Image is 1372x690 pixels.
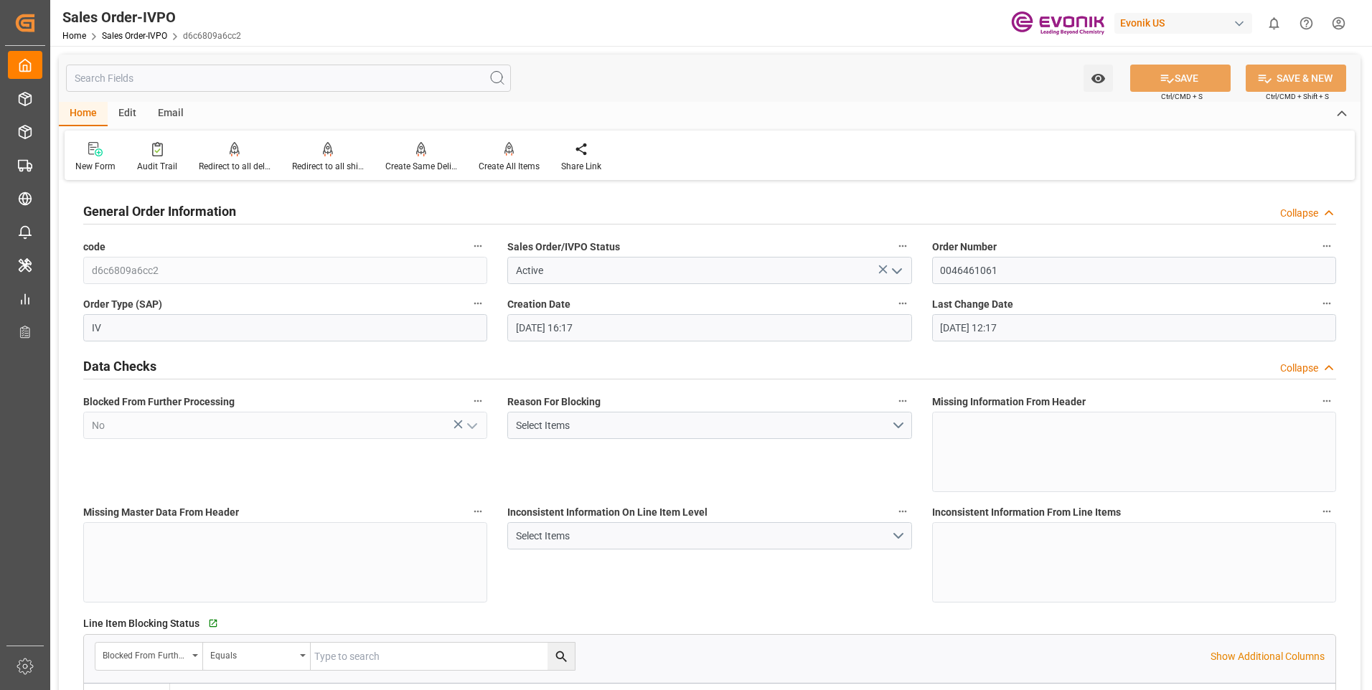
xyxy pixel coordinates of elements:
h2: Data Checks [83,356,156,376]
input: Type to search [311,643,575,670]
span: Blocked From Further Processing [83,394,235,410]
button: open menu [203,643,311,670]
input: MM-DD-YYYY HH:MM [932,314,1336,341]
button: open menu [461,415,482,437]
button: Inconsistent Information On Line Item Level [893,502,912,521]
input: Search Fields [66,65,511,92]
div: Create Same Delivery Date [385,160,457,173]
button: Evonik US [1114,9,1258,37]
img: Evonik-brand-mark-Deep-Purple-RGB.jpeg_1700498283.jpeg [1011,11,1104,36]
span: Reason For Blocking [507,394,601,410]
button: show 0 new notifications [1258,7,1290,39]
span: code [83,240,105,255]
button: open menu [1084,65,1113,92]
div: Redirect to all deliveries [199,160,271,173]
input: MM-DD-YYYY HH:MM [507,314,911,341]
button: open menu [95,643,203,670]
button: open menu [507,412,911,439]
h2: General Order Information [83,202,236,221]
span: Order Number [932,240,997,255]
div: Collapse [1280,206,1318,221]
p: Show Additional Columns [1211,649,1325,664]
span: Ctrl/CMD + S [1161,91,1203,102]
div: Select Items [516,418,891,433]
button: Sales Order/IVPO Status [893,237,912,255]
button: open menu [885,260,906,282]
div: Home [59,102,108,126]
button: SAVE [1130,65,1231,92]
span: Last Change Date [932,297,1013,312]
div: Redirect to all shipments [292,160,364,173]
div: Sales Order-IVPO [62,6,241,28]
a: Home [62,31,86,41]
div: Evonik US [1114,13,1252,34]
span: Ctrl/CMD + Shift + S [1266,91,1329,102]
button: Missing Master Data From Header [469,502,487,521]
button: code [469,237,487,255]
div: Email [147,102,194,126]
div: Edit [108,102,147,126]
button: Blocked From Further Processing [469,392,487,410]
span: Missing Master Data From Header [83,505,239,520]
span: Creation Date [507,297,570,312]
span: Sales Order/IVPO Status [507,240,620,255]
button: Inconsistent Information From Line Items [1317,502,1336,521]
button: Reason For Blocking [893,392,912,410]
span: Line Item Blocking Status [83,616,199,631]
div: Select Items [516,529,891,544]
button: Help Center [1290,7,1322,39]
span: Missing Information From Header [932,394,1086,410]
button: Order Number [1317,237,1336,255]
button: Creation Date [893,294,912,313]
a: Sales Order-IVPO [102,31,167,41]
div: Collapse [1280,361,1318,376]
span: Inconsistent Information On Line Item Level [507,505,708,520]
button: search button [548,643,575,670]
div: Equals [210,646,295,662]
span: Inconsistent Information From Line Items [932,505,1121,520]
button: SAVE & NEW [1246,65,1346,92]
div: Create All Items [479,160,540,173]
div: Audit Trail [137,160,177,173]
span: Order Type (SAP) [83,297,162,312]
div: Share Link [561,160,601,173]
div: New Form [75,160,116,173]
button: Order Type (SAP) [469,294,487,313]
button: Last Change Date [1317,294,1336,313]
button: Missing Information From Header [1317,392,1336,410]
button: open menu [507,522,911,549]
div: Blocked From Further Processing [103,646,187,662]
